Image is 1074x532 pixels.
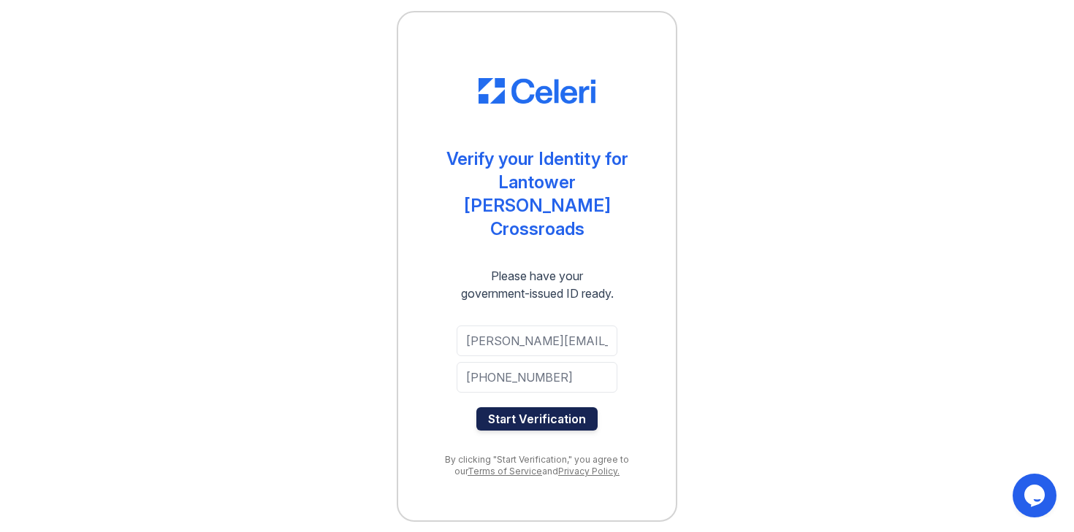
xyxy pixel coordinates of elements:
[479,78,595,104] img: CE_Logo_Blue-a8612792a0a2168367f1c8372b55b34899dd931a85d93a1a3d3e32e68fde9ad4.png
[457,325,617,356] input: Email
[468,466,542,477] a: Terms of Service
[427,454,647,477] div: By clicking "Start Verification," you agree to our and
[427,147,647,241] div: Verify your Identity for Lantower [PERSON_NAME] Crossroads
[558,466,620,477] a: Privacy Policy.
[457,362,617,393] input: Phone
[476,407,598,431] button: Start Verification
[1013,474,1059,517] iframe: chat widget
[435,267,640,302] div: Please have your government-issued ID ready.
